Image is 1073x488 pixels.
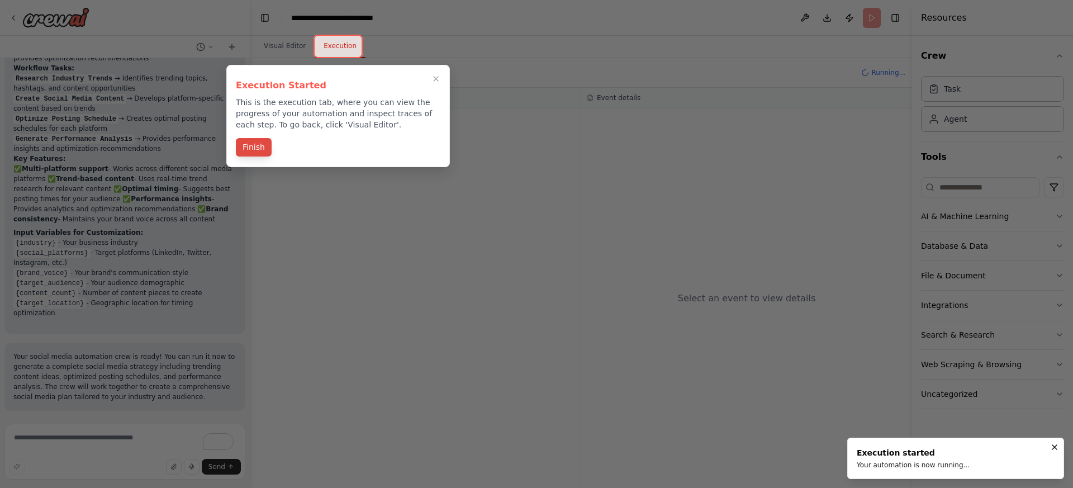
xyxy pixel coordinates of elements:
[857,447,970,458] div: Execution started
[236,79,440,92] h3: Execution Started
[429,72,443,86] button: Close walkthrough
[257,10,273,26] button: Hide left sidebar
[857,461,970,470] div: Your automation is now running...
[236,97,440,130] p: This is the execution tab, where you can view the progress of your automation and inspect traces ...
[236,138,272,157] button: Finish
